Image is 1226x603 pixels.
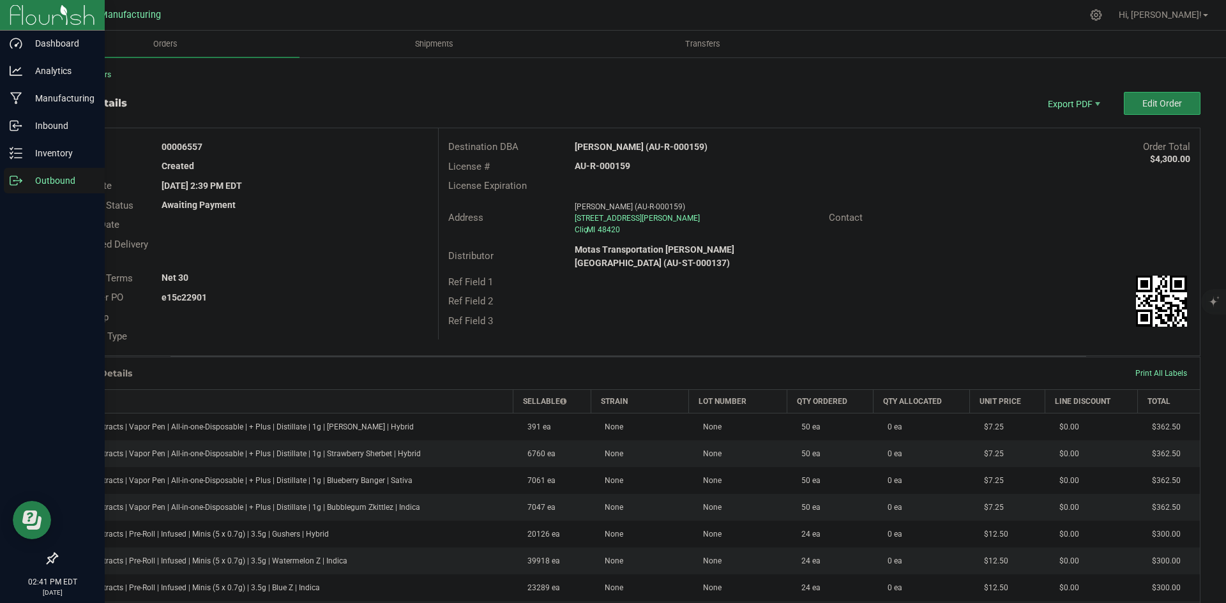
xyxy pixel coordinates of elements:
[10,174,22,187] inline-svg: Outbound
[881,476,902,485] span: 0 ea
[978,449,1004,458] span: $7.25
[970,389,1045,413] th: Unit Price
[1146,530,1181,539] span: $300.00
[1146,422,1181,431] span: $362.50
[162,200,236,210] strong: Awaiting Payment
[1045,389,1138,413] th: Line Discount
[6,576,99,588] p: 02:41 PM EDT
[1124,92,1200,115] button: Edit Order
[13,501,51,539] iframe: Resource center
[598,530,623,539] span: None
[448,161,490,172] span: License #
[881,556,902,565] span: 0 ea
[1142,98,1182,108] span: Edit Order
[448,295,493,307] span: Ref Field 2
[22,173,99,188] p: Outbound
[1053,556,1079,565] span: $0.00
[65,503,420,512] span: Mitten Extracts | Vapor Pen | All-in-one-Disposable | + Plus | Distillate | 1g | Bubblegum Zkittl...
[795,583,821,592] span: 24 ea
[22,36,99,51] p: Dashboard
[448,276,493,288] span: Ref Field 1
[1088,9,1104,21] div: Manage settings
[22,145,99,161] p: Inventory
[448,315,493,327] span: Ref Field 3
[795,422,821,431] span: 50 ea
[697,503,722,512] span: None
[1053,476,1079,485] span: $0.00
[448,141,518,153] span: Destination DBA
[1053,530,1079,539] span: $0.00
[521,503,556,512] span: 7047 ea
[829,212,863,223] span: Contact
[136,38,195,50] span: Orders
[162,142,202,152] strong: 00006557
[978,583,1008,592] span: $12.50
[575,214,700,223] span: [STREET_ADDRESS][PERSON_NAME]
[881,503,902,512] span: 0 ea
[10,119,22,132] inline-svg: Inbound
[66,239,148,265] span: Requested Delivery Date
[787,389,874,413] th: Qty Ordered
[448,250,494,262] span: Distributor
[1146,449,1181,458] span: $362.50
[586,225,587,234] span: ,
[1143,141,1190,153] span: Order Total
[795,556,821,565] span: 24 ea
[1150,154,1190,164] strong: $4,300.00
[299,31,568,57] a: Shipments
[1136,276,1187,327] qrcode: 00006557
[448,180,527,191] span: License Expiration
[1053,422,1079,431] span: $0.00
[587,225,595,234] span: MI
[697,476,722,485] span: None
[978,422,1004,431] span: $7.25
[697,583,722,592] span: None
[978,503,1004,512] span: $7.25
[598,225,620,234] span: 48420
[10,147,22,160] inline-svg: Inventory
[65,449,421,458] span: Mitten Extracts | Vapor Pen | All-in-one-Disposable | + Plus | Distillate | 1g | Strawberry Sherb...
[57,389,513,413] th: Item
[575,161,630,171] strong: AU-R-000159
[795,503,821,512] span: 50 ea
[448,212,483,223] span: Address
[697,556,722,565] span: None
[513,389,591,413] th: Sellable
[795,530,821,539] span: 24 ea
[598,503,623,512] span: None
[1146,583,1181,592] span: $300.00
[1146,476,1181,485] span: $362.50
[575,225,588,234] span: Clio
[521,476,556,485] span: 7061 ea
[795,476,821,485] span: 50 ea
[521,530,560,539] span: 20126 ea
[22,63,99,78] p: Analytics
[575,202,685,211] span: [PERSON_NAME] (AU-R-000159)
[697,422,722,431] span: None
[689,389,787,413] th: Lot Number
[162,272,188,283] strong: Net 30
[978,476,1004,485] span: $7.25
[697,530,722,539] span: None
[162,292,207,302] strong: e15c22901
[1135,369,1187,378] span: Print All Labels
[162,161,194,171] strong: Created
[1138,389,1200,413] th: Total
[22,118,99,133] p: Inbound
[65,530,329,539] span: Mitten Extracts | Pre-Roll | Infused | Minis (5 x 0.7g) | 3.5g | Gushers | Hybrid
[591,389,689,413] th: Strain
[1034,92,1111,115] li: Export PDF
[100,10,161,20] span: Manufacturing
[1146,556,1181,565] span: $300.00
[1053,503,1079,512] span: $0.00
[1119,10,1202,20] span: Hi, [PERSON_NAME]!
[1053,583,1079,592] span: $0.00
[598,476,623,485] span: None
[697,449,722,458] span: None
[65,556,347,565] span: Mitten Extracts | Pre-Roll | Infused | Minis (5 x 0.7g) | 3.5g | Watermelon Z | Indica
[874,389,970,413] th: Qty Allocated
[881,449,902,458] span: 0 ea
[22,91,99,106] p: Manufacturing
[398,38,471,50] span: Shipments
